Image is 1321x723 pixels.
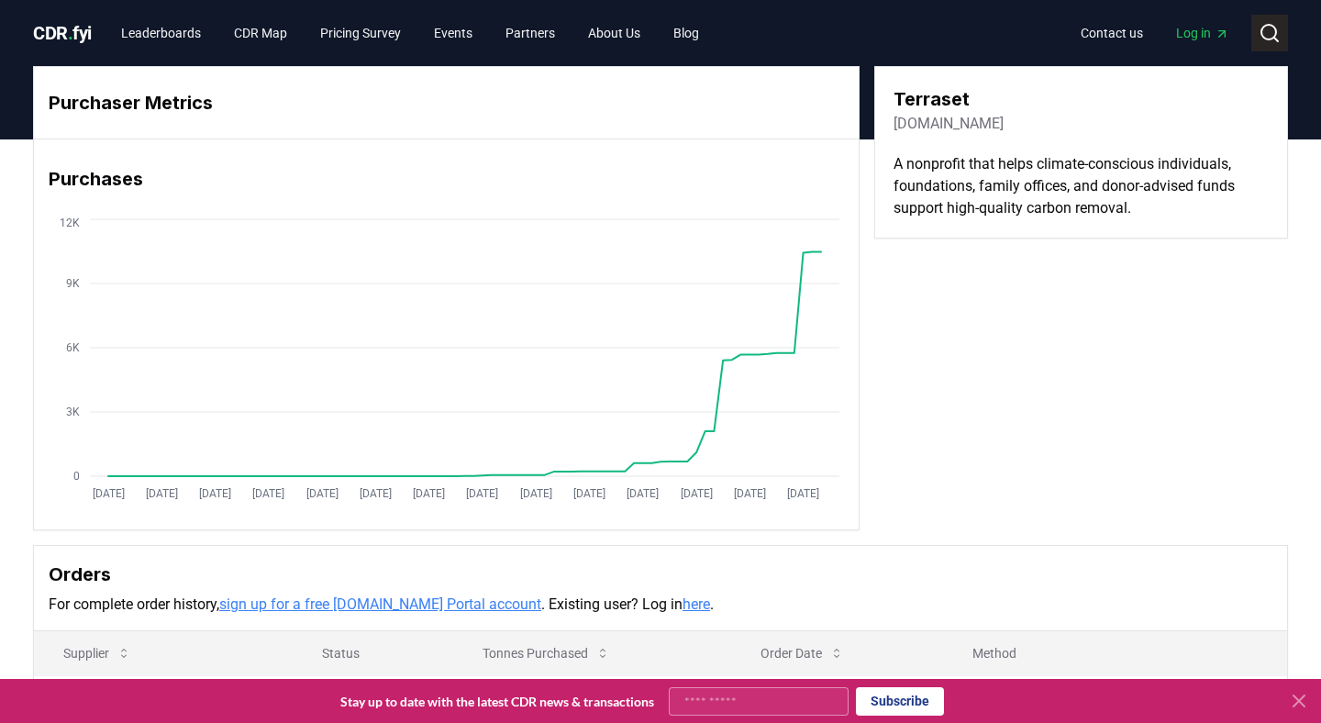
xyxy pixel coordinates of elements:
a: About Us [573,17,655,50]
tspan: [DATE] [787,487,819,500]
a: CDR Map [219,17,302,50]
nav: Main [106,17,714,50]
tspan: 12K [60,217,80,229]
tspan: 9K [66,277,80,290]
a: Pricing Survey [305,17,416,50]
button: Order Date [746,635,859,672]
tspan: [DATE] [734,487,766,500]
span: Log in [1176,24,1229,42]
tspan: [DATE] [252,487,284,500]
a: [DOMAIN_NAME] [894,113,1004,135]
tspan: [DATE] [413,487,445,500]
a: Contact us [1066,17,1158,50]
tspan: [DATE] [627,487,659,500]
a: CDR.fyi [33,20,92,46]
span: CDR fyi [33,22,92,44]
tspan: 6K [66,341,80,354]
p: A nonprofit that helps climate-conscious individuals, foundations, family offices, and donor-advi... [894,153,1269,219]
h3: Terraset [894,85,1004,113]
button: Tonnes Purchased [468,635,625,672]
p: Status [307,644,439,662]
a: Partners [491,17,570,50]
tspan: [DATE] [466,487,498,500]
h3: Orders [49,561,1272,588]
tspan: [DATE] [146,487,178,500]
a: here [683,595,710,613]
p: Method [958,644,1272,662]
tspan: 0 [73,470,80,483]
tspan: [DATE] [520,487,552,500]
a: Log in [1161,17,1244,50]
tspan: [DATE] [681,487,713,500]
span: . [68,22,73,44]
tspan: [DATE] [573,487,605,500]
tspan: [DATE] [93,487,125,500]
p: For complete order history, . Existing user? Log in . [49,594,1272,616]
h3: Purchaser Metrics [49,89,844,117]
tspan: [DATE] [199,487,231,500]
tspan: 3K [66,406,80,418]
a: Leaderboards [106,17,216,50]
a: Events [419,17,487,50]
button: Supplier [49,635,146,672]
a: Blog [659,17,714,50]
tspan: [DATE] [360,487,392,500]
h3: Purchases [49,165,844,193]
a: sign up for a free [DOMAIN_NAME] Portal account [219,595,541,613]
tspan: [DATE] [306,487,339,500]
nav: Main [1066,17,1244,50]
